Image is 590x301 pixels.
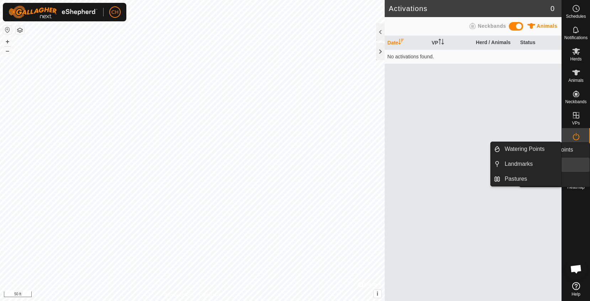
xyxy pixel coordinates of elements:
[111,9,118,16] span: CH
[389,4,551,13] h2: Activations
[572,121,580,125] span: VPs
[385,49,562,64] td: No activations found.
[473,36,517,50] th: Herd / Animals
[505,175,527,183] span: Pastures
[505,160,533,168] span: Landmarks
[429,36,473,50] th: VP
[478,23,506,29] span: Neckbands
[505,145,544,153] span: Watering Points
[537,23,557,29] span: Animals
[517,36,562,50] th: Status
[16,26,24,35] button: Map Layers
[3,47,12,55] button: –
[565,100,586,104] span: Neckbands
[567,185,585,189] span: Heatmap
[551,3,554,14] span: 0
[164,292,191,298] a: Privacy Policy
[566,14,586,19] span: Schedules
[385,36,429,50] th: Date
[500,142,561,156] a: Watering Points
[500,157,561,171] a: Landmarks
[570,57,581,61] span: Herds
[376,291,378,297] span: i
[9,6,98,19] img: Gallagher Logo
[491,172,561,186] li: Pastures
[491,142,561,156] li: Watering Points
[3,37,12,46] button: +
[568,78,584,83] span: Animals
[3,26,12,34] button: Reset Map
[565,258,587,280] div: Open chat
[500,172,561,186] a: Pastures
[199,292,220,298] a: Contact Us
[398,40,404,46] p-sorticon: Activate to sort
[374,290,381,298] button: i
[438,40,444,46] p-sorticon: Activate to sort
[562,279,590,299] a: Help
[571,292,580,296] span: Help
[564,36,588,40] span: Notifications
[491,157,561,171] li: Landmarks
